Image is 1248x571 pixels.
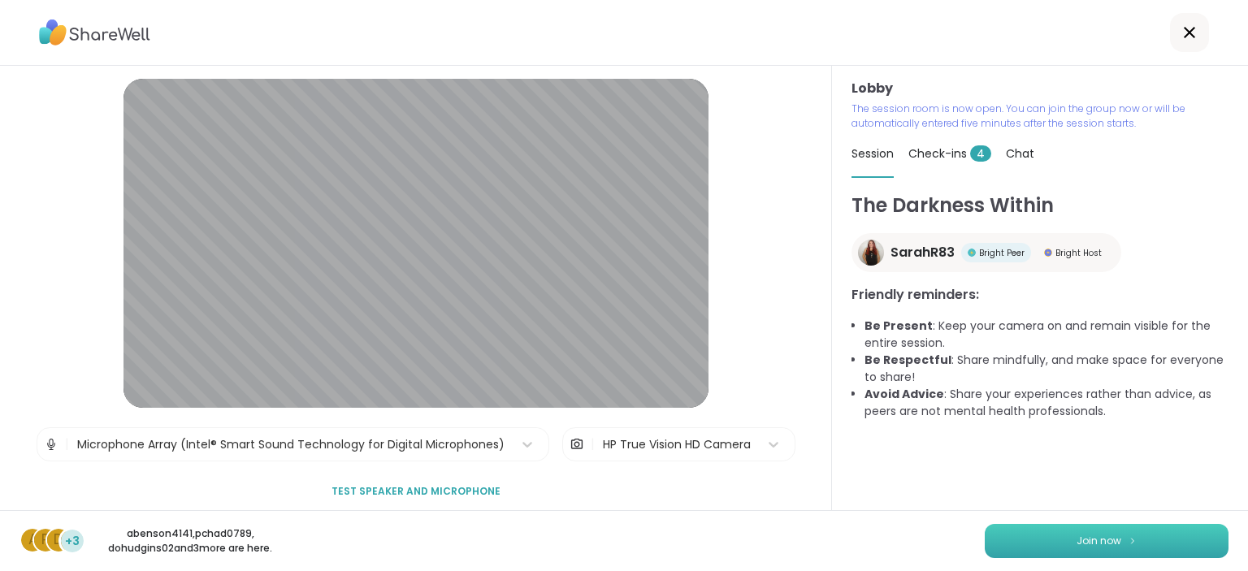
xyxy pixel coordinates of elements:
[325,474,507,508] button: Test speaker and microphone
[41,530,50,551] span: p
[864,386,1228,420] li: : Share your experiences rather than advice, as peers are not mental health professionals.
[54,530,63,551] span: d
[570,428,584,461] img: Camera
[851,191,1228,220] h1: The Darkness Within
[44,428,58,461] img: Microphone
[99,526,281,556] p: abenson4141 , pchad0789 , dohudgins02 and 3 more are here.
[851,145,894,162] span: Session
[908,145,991,162] span: Check-ins
[979,247,1025,259] span: Bright Peer
[1044,249,1052,257] img: Bright Host
[65,533,80,550] span: +3
[864,352,951,368] b: Be Respectful
[851,233,1121,272] a: SarahR83SarahR83Bright PeerBright PeerBright HostBright Host
[851,102,1228,131] p: The session room is now open. You can join the group now or will be automatically entered five mi...
[39,14,150,51] img: ShareWell Logo
[591,428,595,461] span: |
[1055,247,1102,259] span: Bright Host
[28,530,37,551] span: a
[1077,534,1121,548] span: Join now
[851,285,1228,305] h3: Friendly reminders:
[968,249,976,257] img: Bright Peer
[970,145,991,162] span: 4
[1128,536,1137,545] img: ShareWell Logomark
[864,386,944,402] b: Avoid Advice
[864,318,933,334] b: Be Present
[858,240,884,266] img: SarahR83
[851,79,1228,98] h3: Lobby
[864,318,1228,352] li: : Keep your camera on and remain visible for the entire session.
[65,428,69,461] span: |
[331,484,500,499] span: Test speaker and microphone
[985,524,1228,558] button: Join now
[603,436,751,453] div: HP True Vision HD Camera
[864,352,1228,386] li: : Share mindfully, and make space for everyone to share!
[1006,145,1034,162] span: Chat
[890,243,955,262] span: SarahR83
[77,436,505,453] div: Microphone Array (Intel® Smart Sound Technology for Digital Microphones)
